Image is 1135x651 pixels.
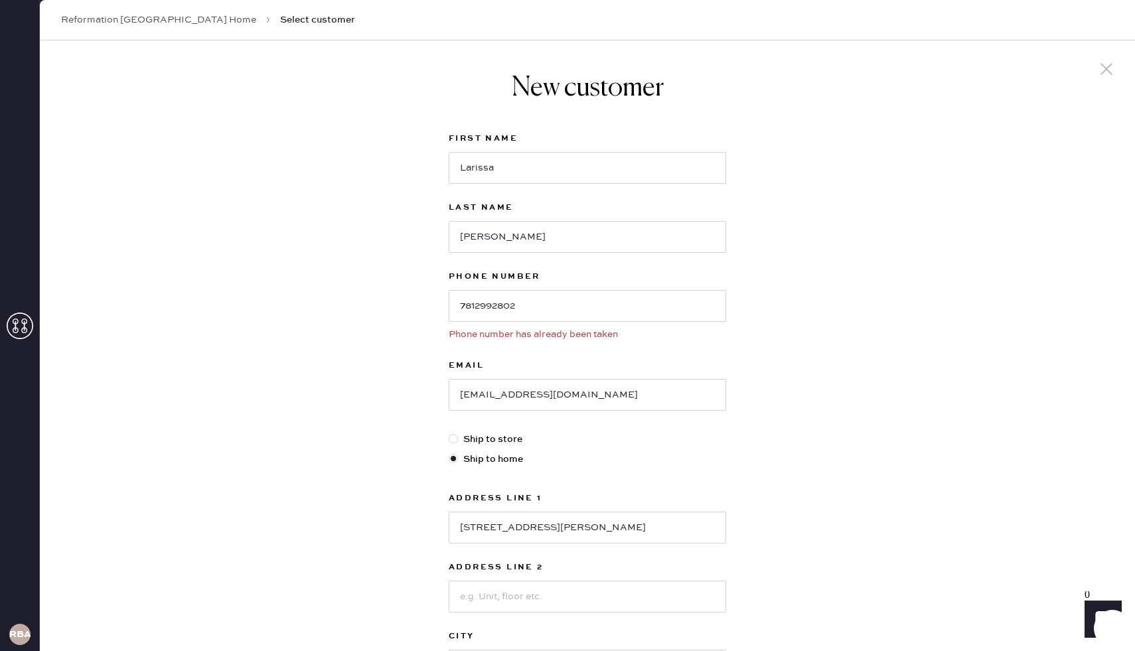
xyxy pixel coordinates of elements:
[449,379,726,411] input: e.g. john@doe.com
[449,358,726,374] label: Email
[449,628,726,644] label: City
[449,581,726,613] input: e.g. Unit, floor etc.
[449,512,726,543] input: e.g. Street address, P.O. box etc.
[42,132,1079,148] div: Customer information
[449,152,726,184] input: e.g. John
[1072,591,1129,648] iframe: Front Chat
[280,13,355,27] span: Select customer
[42,80,1079,96] div: Packing list
[449,327,726,342] div: Phone number has already been taken
[42,216,123,233] th: ID
[42,148,1079,196] div: # 88710 [PERSON_NAME] [PERSON_NAME] [EMAIL_ADDRESS][DOMAIN_NAME]
[449,72,726,104] h1: New customer
[449,200,726,216] label: Last Name
[449,559,726,575] label: Address Line 2
[449,432,726,447] label: Ship to store
[42,96,1079,112] div: Order # 81860
[1028,216,1079,233] th: QTY
[123,216,1028,233] th: Description
[449,131,726,147] label: First Name
[123,233,1028,250] td: Jeans - Reformation - [PERSON_NAME] Low Rise Slouchy Wide Leg Ondine - Size: 24
[449,269,726,285] label: Phone Number
[1028,233,1079,250] td: 1
[449,452,726,467] label: Ship to home
[61,13,256,27] a: Reformation [GEOGRAPHIC_DATA] Home
[9,630,31,639] h3: RBA
[449,221,726,253] input: e.g. Doe
[42,233,123,250] td: 917058
[449,290,726,322] input: e.g (XXX) XXXXXX
[449,490,726,506] label: Address Line 1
